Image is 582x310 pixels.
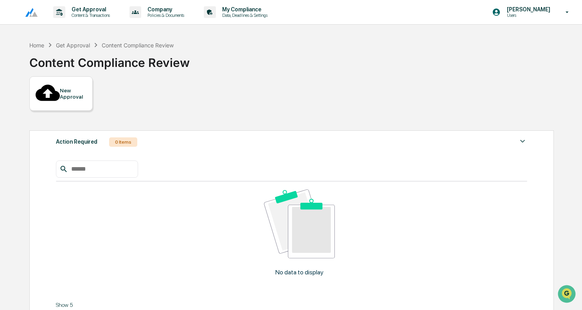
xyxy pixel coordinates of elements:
[56,137,97,147] div: Action Required
[8,60,22,74] img: 1746055101610-c473b297-6a78-478c-a979-82029cc54cd1
[5,110,52,124] a: 🔎Data Lookup
[56,302,111,308] div: Show 5
[109,137,137,147] div: 0 Items
[56,42,90,49] div: Get Approval
[216,13,271,18] p: Data, Deadlines & Settings
[8,16,142,29] p: How can we help?
[65,99,97,106] span: Attestations
[518,137,527,146] img: caret
[54,96,100,110] a: 🗄️Attestations
[27,68,99,74] div: We're available if you need us!
[8,99,14,106] div: 🖐️
[27,60,128,68] div: Start new chat
[60,87,86,100] div: New Approval
[65,6,114,13] p: Get Approval
[16,99,50,106] span: Preclearance
[133,62,142,72] button: Start new chat
[141,13,188,18] p: Policies & Documents
[29,42,44,49] div: Home
[501,6,554,13] p: [PERSON_NAME]
[275,269,323,276] p: No data to display
[264,189,335,258] img: No data
[65,13,114,18] p: Content & Transactions
[141,6,188,13] p: Company
[16,114,49,121] span: Data Lookup
[5,96,54,110] a: 🖐️Preclearance
[501,13,554,18] p: Users
[102,42,174,49] div: Content Compliance Review
[29,49,190,70] div: Content Compliance Review
[57,99,63,106] div: 🗄️
[216,6,271,13] p: My Compliance
[8,114,14,121] div: 🔎
[55,132,95,139] a: Powered byPylon
[19,7,38,17] img: logo
[557,284,578,305] iframe: Open customer support
[78,133,95,139] span: Pylon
